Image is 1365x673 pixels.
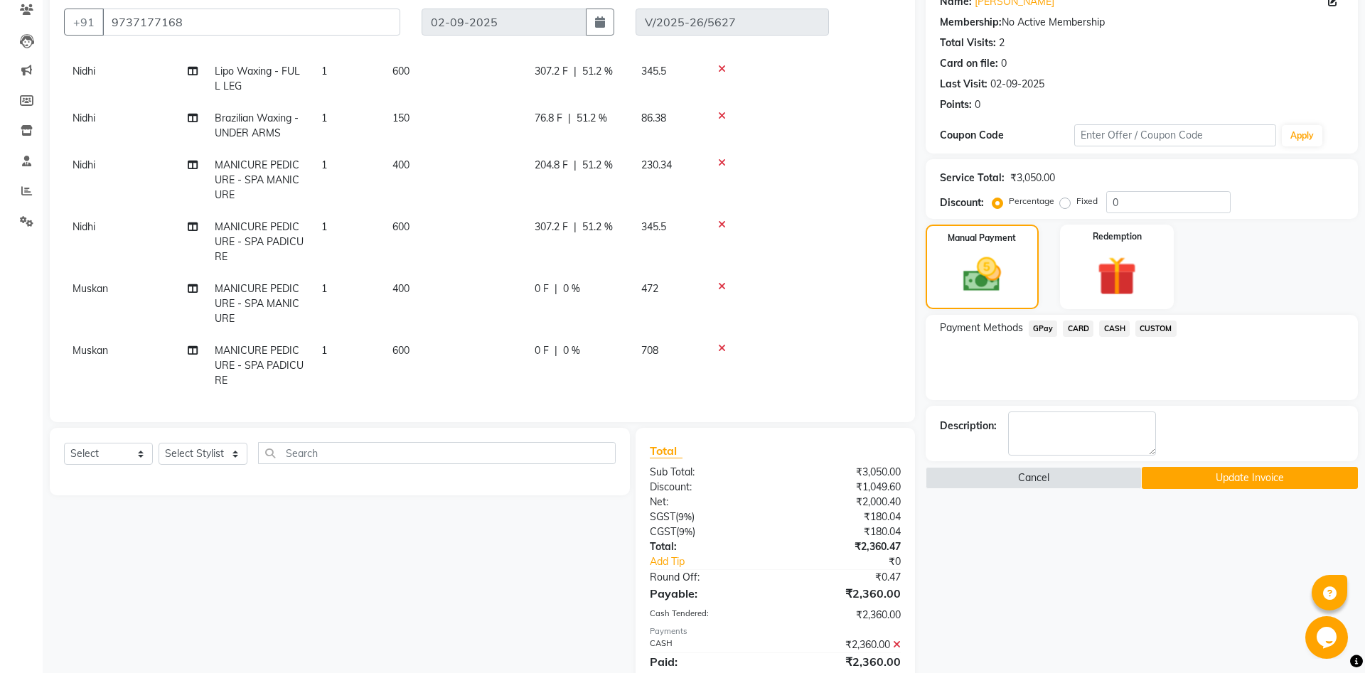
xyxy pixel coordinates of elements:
[641,65,666,77] span: 345.5
[990,77,1044,92] div: 02-09-2025
[940,321,1023,335] span: Payment Methods
[392,65,409,77] span: 600
[1010,171,1055,185] div: ₹3,050.00
[641,344,658,357] span: 708
[650,510,675,523] span: SGST
[775,495,911,510] div: ₹2,000.40
[951,253,1013,296] img: _cash.svg
[574,64,577,79] span: |
[321,158,327,171] span: 1
[940,171,1005,185] div: Service Total:
[1135,321,1177,337] span: CUSTOM
[64,9,104,36] button: +91
[574,158,577,173] span: |
[639,608,775,623] div: Cash Tendered:
[639,524,775,539] div: ( )
[535,64,568,79] span: 307.2 F
[940,15,1344,30] div: No Active Membership
[563,343,580,358] span: 0 %
[639,480,775,495] div: Discount:
[639,637,775,652] div: CASH
[535,220,568,235] span: 307.2 F
[1282,125,1322,146] button: Apply
[639,465,775,480] div: Sub Total:
[73,220,95,233] span: Nidhi
[535,281,549,296] span: 0 F
[940,97,972,112] div: Points:
[679,526,692,537] span: 9%
[535,158,568,173] span: 204.8 F
[650,625,901,637] div: Payments
[563,281,580,296] span: 0 %
[775,637,911,652] div: ₹2,360.00
[574,220,577,235] span: |
[321,282,327,295] span: 1
[1029,321,1058,337] span: GPay
[641,158,672,171] span: 230.34
[582,220,613,235] span: 51.2 %
[999,36,1005,50] div: 2
[641,282,658,295] span: 472
[1063,321,1093,337] span: CARD
[582,64,613,79] span: 51.2 %
[775,480,911,495] div: ₹1,049.60
[639,510,775,524] div: ( )
[1142,467,1358,489] button: Update Invoice
[215,344,304,387] span: MANICURE PEDICURE - SPA PADICURE
[798,554,911,569] div: ₹0
[555,343,557,358] span: |
[321,344,327,357] span: 1
[775,585,911,602] div: ₹2,360.00
[215,282,299,325] span: MANICURE PEDICURE - SPA MANICURE
[1074,124,1276,146] input: Enter Offer / Coupon Code
[940,419,997,434] div: Description:
[940,15,1002,30] div: Membership:
[650,525,676,538] span: CGST
[1009,195,1054,208] label: Percentage
[940,77,987,92] div: Last Visit:
[258,442,616,464] input: Search
[775,510,911,524] div: ₹180.04
[1305,616,1351,659] iframe: chat widget
[102,9,400,36] input: Search by Name/Mobile/Email/Code
[775,570,911,585] div: ₹0.47
[392,282,409,295] span: 400
[639,653,775,670] div: Paid:
[948,232,1016,244] label: Manual Payment
[678,511,692,522] span: 9%
[73,344,108,357] span: Muskan
[641,112,666,124] span: 86.38
[650,443,682,458] span: Total
[1085,252,1149,301] img: _gift.svg
[215,112,299,139] span: Brazilian Waxing - UNDER ARMS
[940,56,998,71] div: Card on file:
[73,112,95,124] span: Nidhi
[639,554,798,569] a: Add Tip
[321,65,327,77] span: 1
[1093,230,1142,243] label: Redemption
[775,608,911,623] div: ₹2,360.00
[555,281,557,296] span: |
[639,585,775,602] div: Payable:
[940,128,1074,143] div: Coupon Code
[568,111,571,126] span: |
[535,111,562,126] span: 76.8 F
[73,158,95,171] span: Nidhi
[73,65,95,77] span: Nidhi
[1001,56,1007,71] div: 0
[392,220,409,233] span: 600
[775,465,911,480] div: ₹3,050.00
[73,282,108,295] span: Muskan
[775,524,911,539] div: ₹180.04
[1076,195,1098,208] label: Fixed
[535,343,549,358] span: 0 F
[392,158,409,171] span: 400
[215,158,299,201] span: MANICURE PEDICURE - SPA MANICURE
[392,344,409,357] span: 600
[641,220,666,233] span: 345.5
[321,112,327,124] span: 1
[975,97,980,112] div: 0
[775,539,911,554] div: ₹2,360.47
[582,158,613,173] span: 51.2 %
[940,36,996,50] div: Total Visits:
